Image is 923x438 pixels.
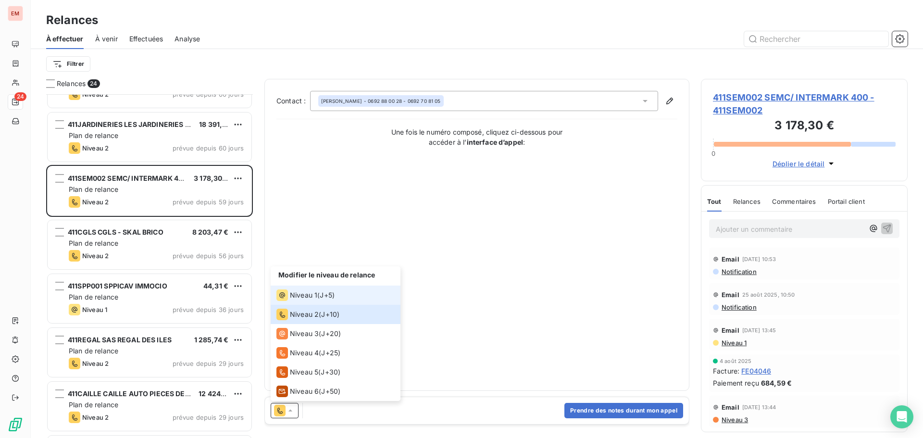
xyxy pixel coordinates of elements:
[321,98,441,104] div: - 0692 88 00 28 - 0692 70 81 05
[46,94,253,438] div: grid
[68,228,163,236] span: 411CGLS CGLS - SKAL BRICO
[276,309,339,320] div: (
[69,185,118,193] span: Plan de relance
[8,6,23,21] div: EM
[321,348,340,358] span: J+25 )
[173,306,244,313] span: prévue depuis 36 jours
[173,252,244,260] span: prévue depuis 56 jours
[194,336,229,344] span: 1 285,74 €
[722,326,739,334] span: Email
[770,158,839,169] button: Déplier le détail
[742,404,776,410] span: [DATE] 13:44
[721,416,748,424] span: Niveau 3
[721,303,757,311] span: Notification
[721,268,757,275] span: Notification
[722,291,739,299] span: Email
[173,144,244,152] span: prévue depuis 60 jours
[68,120,230,128] span: 411JARDINERIES LES JARDINERIES DE BOURBON
[321,329,341,338] span: J+20 )
[87,79,100,88] span: 24
[722,255,739,263] span: Email
[772,198,816,205] span: Commentaires
[761,378,792,388] span: 684,59 €
[82,413,109,421] span: Niveau 2
[69,347,118,355] span: Plan de relance
[82,360,109,367] span: Niveau 2
[381,127,573,147] p: Une fois le numéro composé, cliquez ci-dessous pour accéder à l’ :
[713,366,739,376] span: Facture :
[320,290,335,300] span: J+5 )
[68,336,172,344] span: 411REGAL SAS REGAL DES ILES
[720,358,752,364] span: 4 août 2025
[194,174,229,182] span: 3 178,30 €
[713,91,896,117] span: 411SEM002 SEMC/ INTERMARK 400 - 411SEM002
[203,282,228,290] span: 44,31 €
[199,389,237,398] span: 12 424,16 €
[707,198,722,205] span: Tout
[173,198,244,206] span: prévue depuis 59 jours
[69,400,118,409] span: Plan de relance
[713,378,759,388] span: Paiement reçu
[733,198,761,205] span: Relances
[69,239,118,247] span: Plan de relance
[321,310,339,319] span: J+10 )
[290,348,319,358] span: Niveau 4
[721,339,747,347] span: Niveau 1
[276,347,340,359] div: (
[290,329,319,338] span: Niveau 3
[46,56,90,72] button: Filtrer
[129,34,163,44] span: Effectuées
[82,198,109,206] span: Niveau 2
[321,387,340,396] span: J+50 )
[742,292,795,298] span: 25 août 2025, 10:50
[890,405,913,428] div: Open Intercom Messenger
[828,198,865,205] span: Portail client
[564,403,683,418] button: Prendre des notes durant mon appel
[46,34,84,44] span: À effectuer
[722,403,739,411] span: Email
[8,417,23,432] img: Logo LeanPay
[173,413,244,421] span: prévue depuis 29 jours
[68,282,167,290] span: 411SPP001 SPPICAV IMMOCIO
[69,293,118,301] span: Plan de relance
[773,159,825,169] span: Déplier le détail
[276,366,340,378] div: (
[95,34,118,44] span: À venir
[82,144,109,152] span: Niveau 2
[713,117,896,136] h3: 3 178,30 €
[68,174,187,182] span: 411SEM002 SEMC/ INTERMARK 400
[82,306,107,313] span: Niveau 1
[290,290,317,300] span: Niveau 1
[744,31,888,47] input: Rechercher
[290,310,319,319] span: Niveau 2
[742,256,776,262] span: [DATE] 10:53
[290,367,318,377] span: Niveau 5
[173,360,244,367] span: prévue depuis 29 jours
[276,289,335,301] div: (
[199,120,237,128] span: 18 391,92 €
[290,387,319,396] span: Niveau 6
[321,98,362,104] span: [PERSON_NAME]
[276,328,341,339] div: (
[68,389,225,398] span: 411CAILLE CAILLE AUTO PIECES DE RECHANGE
[278,271,375,279] span: Modifier le niveau de relance
[467,138,524,146] strong: interface d’appel
[57,79,86,88] span: Relances
[742,327,776,333] span: [DATE] 13:45
[276,386,340,397] div: (
[276,96,310,106] label: Contact :
[46,12,98,29] h3: Relances
[741,366,771,376] span: FE04046
[69,131,118,139] span: Plan de relance
[14,92,26,101] span: 24
[82,252,109,260] span: Niveau 2
[175,34,200,44] span: Analyse
[711,150,715,157] span: 0
[321,367,340,377] span: J+30 )
[192,228,229,236] span: 8 203,47 €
